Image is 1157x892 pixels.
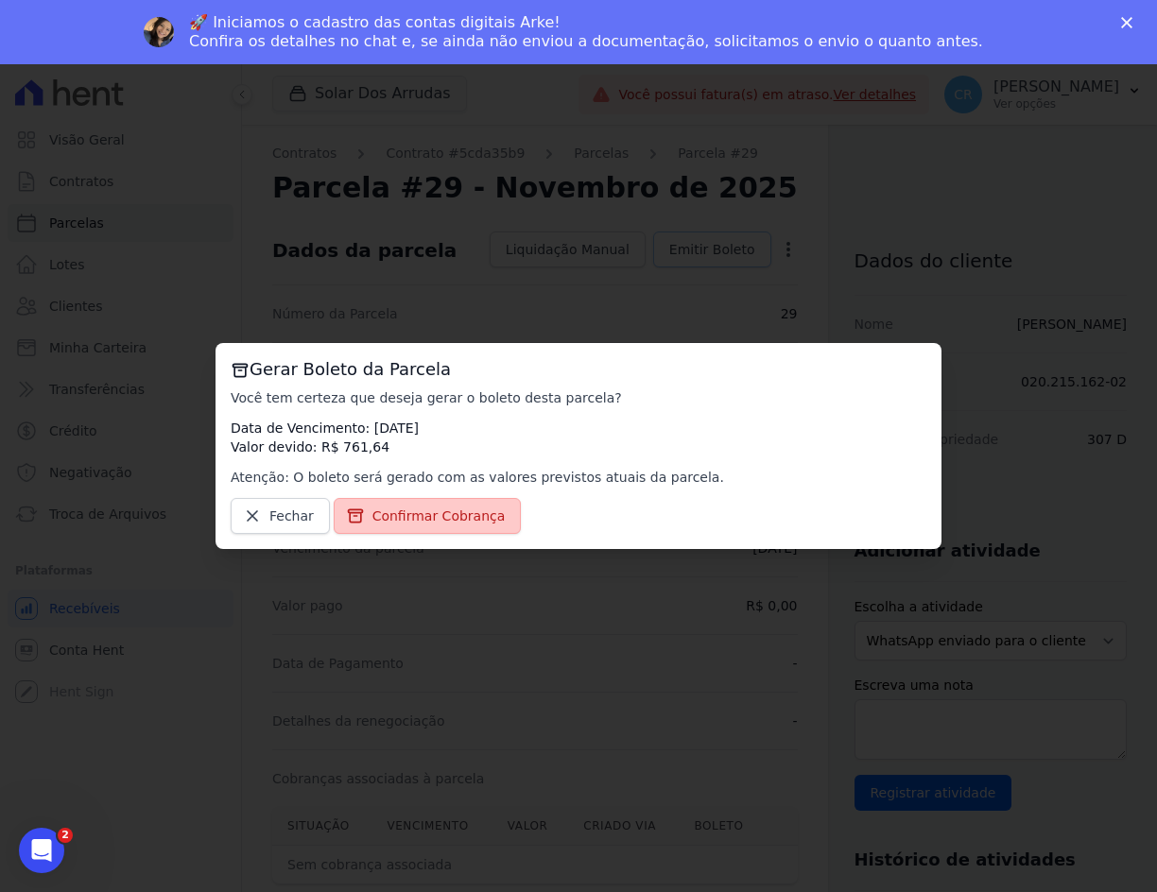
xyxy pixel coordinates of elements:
[144,17,174,47] img: Profile image for Adriane
[19,828,64,873] iframe: Intercom live chat
[334,498,522,534] a: Confirmar Cobrança
[58,828,73,843] span: 2
[189,13,983,51] div: 🚀 Iniciamos o cadastro das contas digitais Arke! Confira os detalhes no chat e, se ainda não envi...
[231,419,926,456] p: Data de Vencimento: [DATE] Valor devido: R$ 761,64
[269,506,314,525] span: Fechar
[231,468,926,487] p: Atenção: O boleto será gerado com as valores previstos atuais da parcela.
[231,358,926,381] h3: Gerar Boleto da Parcela
[231,498,330,534] a: Fechar
[231,388,926,407] p: Você tem certeza que deseja gerar o boleto desta parcela?
[372,506,506,525] span: Confirmar Cobrança
[1121,17,1140,28] div: Fechar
